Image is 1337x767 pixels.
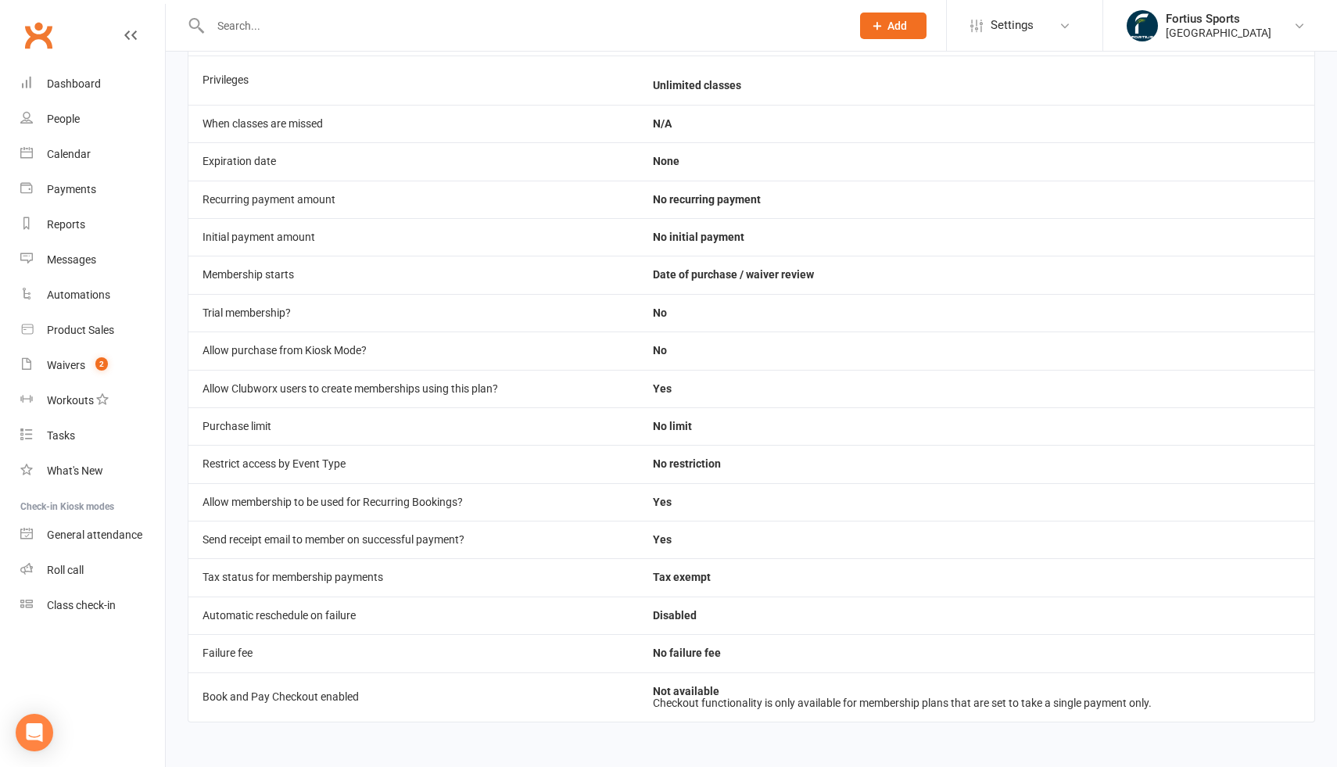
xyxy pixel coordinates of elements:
[20,518,165,553] a: General attendance kiosk mode
[20,278,165,313] a: Automations
[47,429,75,442] div: Tasks
[206,15,840,37] input: Search...
[47,564,84,576] div: Roll call
[20,588,165,623] a: Class kiosk mode
[47,289,110,301] div: Automations
[188,634,639,672] td: Failure fee
[639,105,1314,142] td: N/A
[20,207,165,242] a: Reports
[20,453,165,489] a: What's New
[47,218,85,231] div: Reports
[188,445,639,482] td: Restrict access by Event Type
[188,483,639,521] td: Allow membership to be used for Recurring Bookings?
[47,253,96,266] div: Messages
[188,370,639,407] td: Allow Clubworx users to create memberships using this plan?
[188,558,639,596] td: Tax status for membership payments
[653,697,1300,709] div: Checkout functionality is only available for membership plans that are set to take a single payme...
[991,8,1034,43] span: Settings
[1127,10,1158,41] img: thumb_image1743802567.png
[653,647,721,659] span: No failure fee
[20,553,165,588] a: Roll call
[639,483,1314,521] td: Yes
[188,56,639,104] td: Privileges
[20,242,165,278] a: Messages
[1166,26,1271,40] div: [GEOGRAPHIC_DATA]
[20,137,165,172] a: Calendar
[20,418,165,453] a: Tasks
[47,529,142,541] div: General attendance
[47,599,116,611] div: Class check-in
[639,181,1314,218] td: No recurring payment
[887,20,907,32] span: Add
[653,80,1300,91] li: Unlimited classes
[188,142,639,180] td: Expiration date
[639,558,1314,596] td: Tax exempt
[639,294,1314,332] td: No
[639,218,1314,256] td: No initial payment
[639,521,1314,558] td: Yes
[20,172,165,207] a: Payments
[188,332,639,369] td: Allow purchase from Kiosk Mode?
[188,181,639,218] td: Recurring payment amount
[47,183,96,195] div: Payments
[1166,12,1271,26] div: Fortius Sports
[47,148,91,160] div: Calendar
[47,324,114,336] div: Product Sales
[47,464,103,477] div: What's New
[188,218,639,256] td: Initial payment amount
[188,672,639,722] td: Book and Pay Checkout enabled
[188,105,639,142] td: When classes are missed
[16,714,53,751] div: Open Intercom Messenger
[19,16,58,55] a: Clubworx
[95,357,108,371] span: 2
[639,370,1314,407] td: Yes
[20,102,165,137] a: People
[639,332,1314,369] td: No
[639,445,1314,482] td: No restriction
[639,407,1314,445] td: No limit
[188,597,639,634] td: Automatic reschedule on failure
[188,521,639,558] td: Send receipt email to member on successful payment?
[20,348,165,383] a: Waivers 2
[653,685,719,697] strong: Not available
[20,383,165,418] a: Workouts
[47,77,101,90] div: Dashboard
[47,394,94,407] div: Workouts
[188,256,639,293] td: Membership starts
[188,407,639,445] td: Purchase limit
[47,113,80,125] div: People
[860,13,927,39] button: Add
[188,294,639,332] td: Trial membership?
[20,66,165,102] a: Dashboard
[20,313,165,348] a: Product Sales
[653,609,697,622] span: Disabled
[639,142,1314,180] td: None
[47,359,85,371] div: Waivers
[639,256,1314,293] td: Date of purchase / waiver review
